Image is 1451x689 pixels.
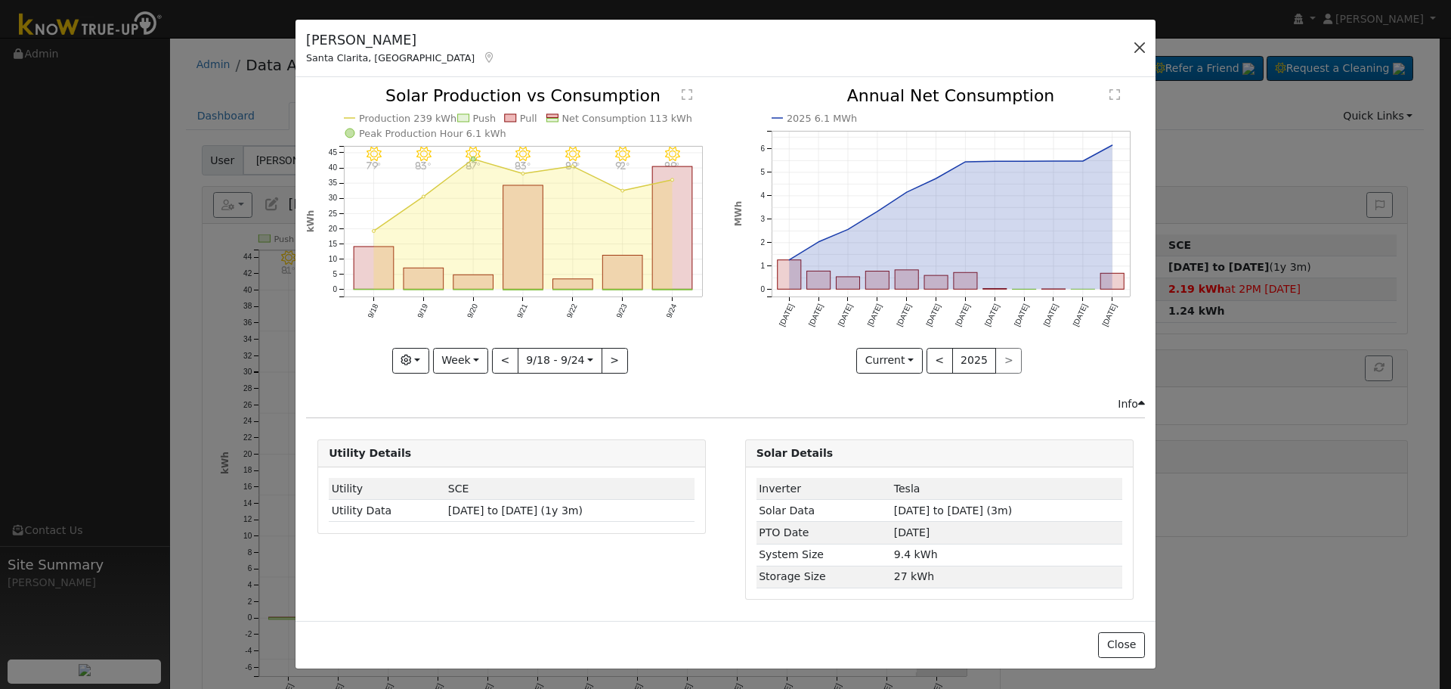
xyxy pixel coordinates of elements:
[404,268,444,290] rect: onclick=""
[903,190,909,196] circle: onclick=""
[333,270,338,278] text: 5
[360,162,387,170] p: 79°
[933,175,939,182] circle: onclick=""
[473,113,497,124] text: Push
[787,113,857,124] text: 2025 6.1 MWh
[602,348,628,374] button: >
[760,262,765,271] text: 1
[806,272,830,290] rect: onclick=""
[329,225,338,233] text: 20
[760,192,765,200] text: 4
[416,147,432,162] i: 9/19 - Clear
[894,548,938,560] span: 9.4 kWh
[894,483,920,495] span: ID: 1468, authorized: 08/11/25
[983,289,1007,290] rect: onclick=""
[1080,158,1086,164] circle: onclick=""
[665,303,679,320] text: 9/24
[733,201,744,227] text: MWh
[1021,159,1027,165] circle: onclick=""
[952,348,997,374] button: 2025
[329,478,445,500] td: Utility
[367,147,382,162] i: 9/18 - Clear
[653,167,693,290] rect: onclick=""
[983,303,1001,327] text: [DATE]
[471,157,475,162] circle: onclick=""
[329,164,338,172] text: 40
[836,303,853,327] text: [DATE]
[520,113,537,124] text: Pull
[1098,632,1144,658] button: Close
[515,303,529,320] text: 9/21
[515,147,531,162] i: 9/21 - Clear
[760,144,765,153] text: 6
[1109,88,1120,101] text: 
[482,51,496,64] a: Map
[448,504,583,517] span: [DATE] to [DATE] (1y 3m)
[510,162,537,170] p: 83°
[416,303,429,320] text: 9/19
[815,239,821,245] circle: onclick=""
[518,348,602,374] button: 9/18 - 9/24
[682,88,692,101] text: 
[895,303,912,327] text: [DATE]
[329,149,338,157] text: 45
[865,303,883,327] text: [DATE]
[448,483,469,495] span: ID: VQ4GN9AV4, authorized: 08/11/25
[756,478,892,500] td: Inverter
[846,86,1054,105] text: Annual Net Consumption
[927,348,953,374] button: <
[492,348,518,374] button: <
[756,522,892,544] td: PTO Date
[992,159,998,165] circle: onclick=""
[354,247,394,290] rect: onclick=""
[856,348,923,374] button: Current
[756,566,892,588] td: Storage Size
[1013,303,1030,327] text: [DATE]
[329,447,411,459] strong: Utility Details
[962,159,968,165] circle: onclick=""
[333,286,338,294] text: 0
[359,128,506,139] text: Peak Production Hour 6.1 kWh
[777,260,800,290] rect: onclick=""
[453,275,493,290] rect: onclick=""
[359,113,456,124] text: Production 239 kWh
[610,162,636,170] p: 92°
[894,504,1012,517] span: [DATE] to [DATE] (3m)
[756,447,833,459] strong: Solar Details
[895,270,918,289] rect: onclick=""
[924,276,948,290] rect: onclick=""
[756,500,892,522] td: Solar Data
[894,570,934,582] span: 27 kWh
[565,147,580,162] i: 9/22 - Clear
[466,303,479,320] text: 9/20
[329,255,338,263] text: 10
[306,30,496,50] h5: [PERSON_NAME]
[1050,158,1057,164] circle: onclick=""
[306,52,475,64] span: Santa Clarita, [GEOGRAPHIC_DATA]
[373,230,376,233] circle: onclick=""
[385,86,661,105] text: Solar Production vs Consumption
[665,147,680,162] i: 9/24 - Clear
[460,162,487,170] p: 87°
[329,240,338,248] text: 15
[553,279,593,290] rect: onclick=""
[1100,303,1118,327] text: [DATE]
[621,190,624,193] circle: onclick=""
[778,303,795,327] text: [DATE]
[954,303,971,327] text: [DATE]
[760,286,765,294] text: 0
[603,256,643,290] rect: onclick=""
[422,195,425,198] circle: onclick=""
[521,172,524,175] circle: onclick=""
[560,162,586,170] p: 89°
[329,500,445,522] td: Utility Data
[894,526,930,538] span: [DATE]
[865,272,889,290] rect: onclick=""
[562,113,693,124] text: Net Consumption 113 kWh
[1071,303,1088,327] text: [DATE]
